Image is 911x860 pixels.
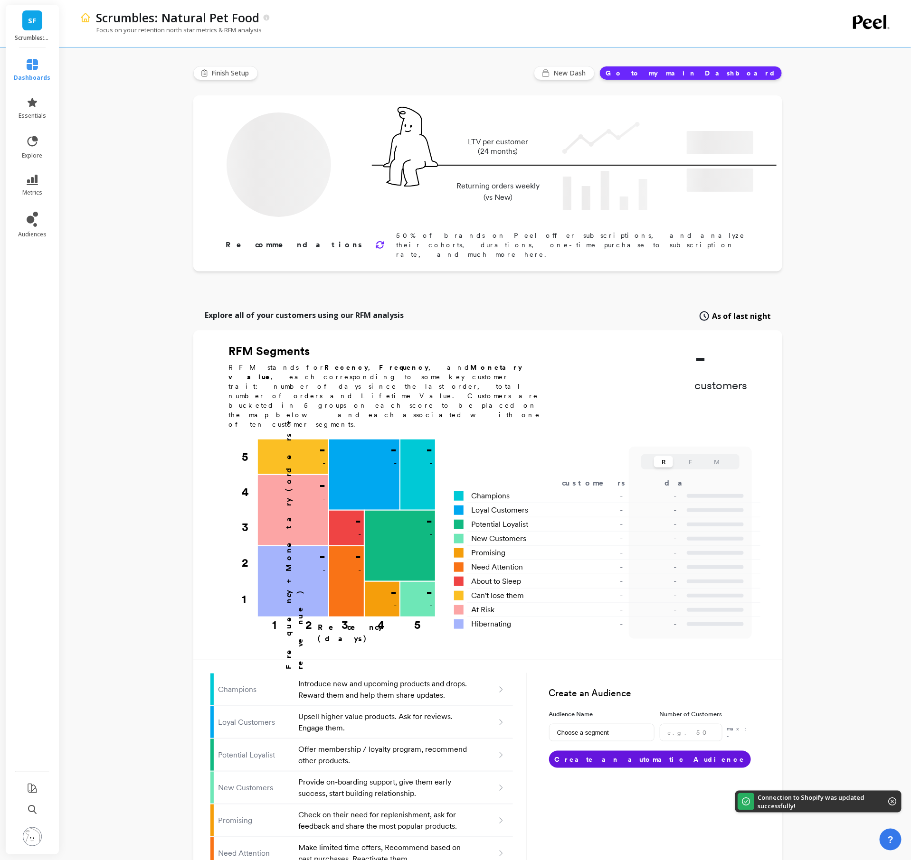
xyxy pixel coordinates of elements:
[394,600,397,611] p: -
[707,456,726,467] button: M
[283,388,306,669] p: Frequency + Monetary (orders + revenue)
[298,809,469,832] p: Check on their need for replenishment, ask for feedback and share the most popular products.
[426,442,432,458] p: -
[567,519,635,530] div: -
[396,231,752,259] p: 50% of brands on Peel offer subscriptions, and analyze their cohorts, durations, one-time purchas...
[228,344,551,359] h2: RFM Segments
[471,490,510,502] span: Champions
[291,617,327,627] div: 2
[390,442,397,458] p: -
[567,590,635,601] div: -
[665,477,704,489] div: days
[549,724,655,741] input: e.g. Black friday
[635,561,676,573] p: -
[660,724,722,741] input: e.g. 500
[358,529,361,540] p: -
[471,590,524,601] span: Can't lose them
[80,12,91,23] img: header icon
[429,529,432,540] p: -
[471,576,521,587] span: About to Sleep
[358,564,361,576] p: -
[567,547,635,559] div: -
[471,519,528,530] span: Potential Loyalist
[318,622,435,645] p: Recency (days)
[379,364,428,371] b: Frequency
[694,344,747,372] p: -
[681,456,700,467] button: F
[80,26,262,34] p: Focus on your retention north star metrics & RFM analysis
[712,310,771,322] span: As of last night
[28,15,37,26] span: SF
[635,519,676,530] p: -
[327,617,363,627] div: 3
[635,490,676,502] p: -
[228,363,551,429] p: RFM stands for , , and , each corresponding to some key customer trait: number of days since the ...
[635,533,676,544] p: -
[454,137,542,156] p: LTV per customer (24 months)
[534,66,595,80] button: New Dash
[549,687,765,701] h3: Create an Audience
[471,505,528,516] span: Loyal Customers
[226,239,364,251] p: Recommendations
[660,710,765,719] label: Number of Customers
[635,505,676,516] p: -
[694,378,747,393] p: customers
[471,604,494,616] span: At Risk
[399,617,435,627] div: 5
[880,829,902,851] button: ?
[635,547,676,559] p: -
[323,458,325,469] p: -
[298,711,469,734] p: Upsell higher value products. Ask for reviews. Engage them.
[218,684,293,695] p: Champions
[319,549,325,564] p: -
[390,585,397,600] p: -
[96,9,259,26] p: Scrumbles: Natural Pet Food
[218,848,293,859] p: Need Attention
[323,564,325,576] p: -
[218,749,293,761] p: Potential Loyalist
[471,533,526,544] span: New Customers
[242,581,257,617] div: 1
[567,618,635,630] div: -
[426,585,432,600] p: -
[471,561,523,573] span: Need Attention
[553,68,588,78] span: New Dash
[319,478,325,493] p: -
[471,547,505,559] span: Promising
[635,576,676,587] p: -
[22,152,43,159] span: explore
[635,618,676,630] p: -
[218,717,293,728] p: Loyal Customers
[19,112,46,120] span: essentials
[14,74,51,82] span: dashboards
[323,493,325,505] p: -
[635,590,676,601] p: -
[426,514,432,529] p: -
[549,751,751,768] button: Create an automatic Audience
[298,776,469,799] p: Provide on-boarding support, give them early success, start building relationship.
[567,561,635,573] div: -
[888,833,893,846] span: ?
[298,678,469,701] p: Introduce new and upcoming products and drops. Reward them and help them share updates.
[383,107,438,187] img: pal seatted on line
[567,505,635,516] div: -
[193,66,258,80] button: Finish Setup
[758,793,874,810] p: Connection to Shopify was updated successfully!
[18,231,47,238] span: audiences
[298,744,469,767] p: Offer membership / loyalty program, recommend other products.
[319,442,325,458] p: -
[471,618,511,630] span: Hibernating
[654,456,673,467] button: R
[727,725,765,740] p: max: -
[429,458,432,469] p: -
[394,458,397,469] p: -
[454,180,542,203] p: Returning orders weekly (vs New)
[324,364,368,371] b: Recency
[22,189,42,196] span: metrics
[363,617,399,627] div: 4
[355,549,361,564] p: -
[567,533,635,544] div: -
[567,576,635,587] div: -
[23,827,42,846] img: profile picture
[242,545,257,580] div: 2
